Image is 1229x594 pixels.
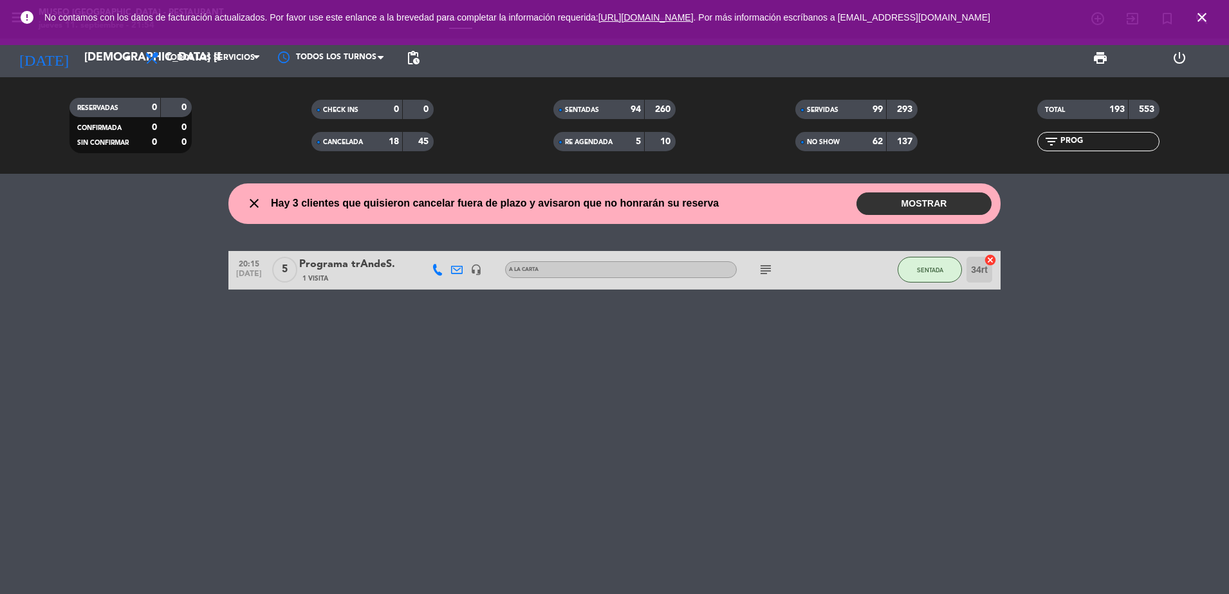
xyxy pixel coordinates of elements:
[152,138,157,147] strong: 0
[302,274,328,284] span: 1 Visita
[181,123,189,132] strong: 0
[181,138,189,147] strong: 0
[694,12,990,23] a: . Por más información escríbanos a [EMAIL_ADDRESS][DOMAIN_NAME]
[873,105,883,114] strong: 99
[509,267,539,272] span: A la carta
[233,270,265,284] span: [DATE]
[1059,135,1159,149] input: Filtrar por nombre...
[807,139,840,145] span: NO SHOW
[44,12,990,23] span: No contamos con los datos de facturación actualizados. Por favor use este enlance a la brevedad p...
[299,256,409,273] div: Programa trAndeS.
[873,137,883,146] strong: 62
[77,105,118,111] span: RESERVADAS
[10,44,78,72] i: [DATE]
[394,105,399,114] strong: 0
[166,53,255,62] span: Todos los servicios
[1045,107,1065,113] span: TOTAL
[565,107,599,113] span: SENTADAS
[19,10,35,25] i: error
[898,257,962,283] button: SENTADA
[1109,105,1125,114] strong: 193
[470,264,482,275] i: headset_mic
[152,123,157,132] strong: 0
[1140,39,1219,77] div: LOG OUT
[1172,50,1187,66] i: power_settings_new
[120,50,135,66] i: arrow_drop_down
[389,137,399,146] strong: 18
[246,196,262,211] i: close
[423,105,431,114] strong: 0
[323,139,363,145] span: CANCELADA
[897,137,915,146] strong: 137
[233,255,265,270] span: 20:15
[631,105,641,114] strong: 94
[1194,10,1210,25] i: close
[917,266,943,274] span: SENTADA
[897,105,915,114] strong: 293
[271,195,719,212] span: Hay 3 clientes que quisieron cancelar fuera de plazo y avisaron que no honrarán su reserva
[77,125,122,131] span: CONFIRMADA
[1093,50,1108,66] span: print
[418,137,431,146] strong: 45
[807,107,838,113] span: SERVIDAS
[77,140,129,146] span: SIN CONFIRMAR
[405,50,421,66] span: pending_actions
[181,103,189,112] strong: 0
[856,192,992,215] button: MOSTRAR
[758,262,773,277] i: subject
[598,12,694,23] a: [URL][DOMAIN_NAME]
[1139,105,1157,114] strong: 553
[636,137,641,146] strong: 5
[565,139,613,145] span: RE AGENDADA
[323,107,358,113] span: CHECK INS
[655,105,673,114] strong: 260
[660,137,673,146] strong: 10
[152,103,157,112] strong: 0
[1044,134,1059,149] i: filter_list
[984,254,997,266] i: cancel
[272,257,297,283] span: 5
